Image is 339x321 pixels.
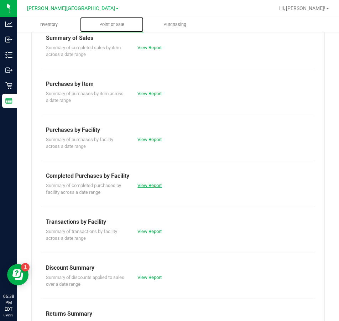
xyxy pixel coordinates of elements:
div: Completed Purchases by Facility [46,172,310,180]
a: View Report [137,183,162,188]
div: Transactions by Facility [46,218,310,226]
inline-svg: Outbound [5,67,12,74]
span: Summary of purchases by item across a date range [46,91,124,103]
a: View Report [137,91,162,96]
span: Summary of purchases by facility across a date range [46,137,113,149]
div: Returns Summary [46,310,310,318]
a: Inventory [17,17,80,32]
span: Hi, [PERSON_NAME]! [279,5,325,11]
span: Summary of transactions by facility across a date range [46,229,117,241]
div: Purchases by Facility [46,126,310,134]
div: Purchases by Item [46,80,310,88]
span: Summary of discounts applied to sales over a date range [46,275,124,287]
inline-svg: Inbound [5,36,12,43]
a: Purchasing [144,17,207,32]
inline-svg: Inventory [5,51,12,58]
inline-svg: Retail [5,82,12,89]
inline-svg: Reports [5,97,12,104]
a: View Report [137,275,162,280]
span: Summary of completed purchases by facility across a date range [46,183,121,195]
span: [PERSON_NAME][GEOGRAPHIC_DATA] [27,5,115,11]
div: Summary of Sales [46,34,310,42]
div: Discount Summary [46,264,310,272]
iframe: Resource center unread badge [21,263,30,271]
iframe: Resource center [7,264,28,285]
a: View Report [137,229,162,234]
p: 06:38 PM EDT [3,293,14,312]
a: Point of Sale [80,17,143,32]
span: Point of Sale [90,21,134,28]
inline-svg: Analytics [5,21,12,28]
span: Summary of completed sales by item across a date range [46,45,121,57]
span: Purchasing [154,21,196,28]
span: Inventory [30,21,67,28]
a: View Report [137,45,162,50]
a: View Report [137,137,162,142]
p: 09/23 [3,312,14,318]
